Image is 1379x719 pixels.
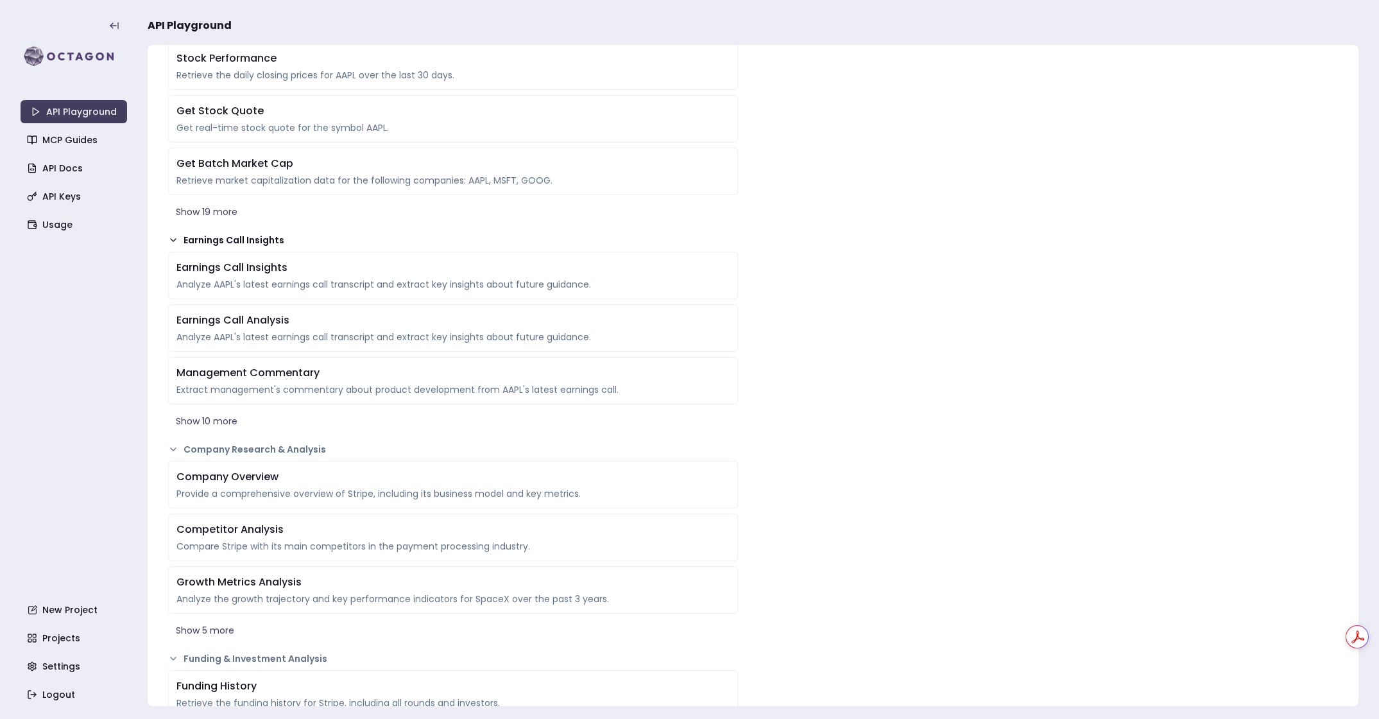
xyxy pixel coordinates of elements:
button: Show 5 more [168,619,738,642]
a: API Playground [21,100,127,123]
div: Company Overview [176,469,730,485]
div: Get Stock Quote [176,103,730,119]
div: Retrieve the funding history for Stripe, including all rounds and investors. [176,697,730,709]
div: Retrieve market capitalization data for the following companies: AAPL, MSFT, GOOG. [176,174,730,187]
button: Funding & Investment Analysis [168,652,738,665]
button: Company Research & Analysis [168,443,738,456]
a: New Project [22,598,128,621]
div: Analyze the growth trajectory and key performance indicators for SpaceX over the past 3 years. [176,593,730,605]
div: Management Commentary [176,365,730,381]
a: Projects [22,627,128,650]
img: logo-rect-yK7x_WSZ.svg [21,44,127,69]
div: Earnings Call Analysis [176,313,730,328]
div: Funding History [176,679,730,694]
a: Logout [22,683,128,706]
button: Show 19 more [168,200,738,223]
a: Settings [22,655,128,678]
div: Get real-time stock quote for the symbol AAPL. [176,121,730,134]
div: Provide a comprehensive overview of Stripe, including its business model and key metrics. [176,487,730,500]
div: Retrieve the daily closing prices for AAPL over the last 30 days. [176,69,730,82]
a: API Keys [22,185,128,208]
div: Earnings Call Insights [176,260,730,275]
div: Get Batch Market Cap [176,156,730,171]
div: Growth Metrics Analysis [176,575,730,590]
a: MCP Guides [22,128,128,152]
div: Extract management's commentary about product development from AAPL's latest earnings call. [176,383,730,396]
a: API Docs [22,157,128,180]
button: Show 10 more [168,410,738,433]
div: Analyze AAPL's latest earnings call transcript and extract key insights about future guidance. [176,331,730,343]
div: Analyze AAPL's latest earnings call transcript and extract key insights about future guidance. [176,278,730,291]
div: Compare Stripe with its main competitors in the payment processing industry. [176,540,730,553]
div: Stock Performance [176,51,730,66]
div: Competitor Analysis [176,522,730,537]
a: Usage [22,213,128,236]
button: Earnings Call Insights [168,234,738,247]
span: API Playground [148,18,232,33]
